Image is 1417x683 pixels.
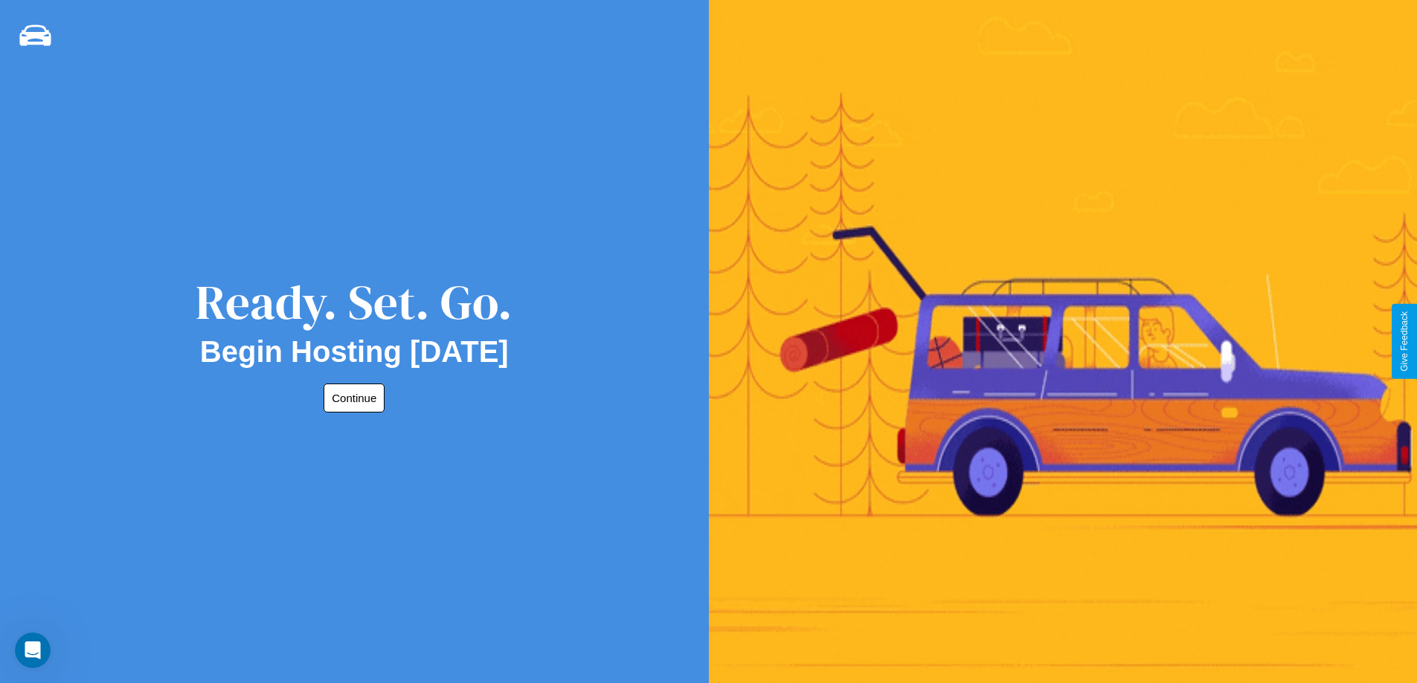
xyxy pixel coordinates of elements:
iframe: Intercom live chat [15,632,51,668]
button: Continue [324,383,385,412]
div: Ready. Set. Go. [196,269,513,335]
h2: Begin Hosting [DATE] [200,335,509,369]
div: Give Feedback [1399,311,1410,372]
